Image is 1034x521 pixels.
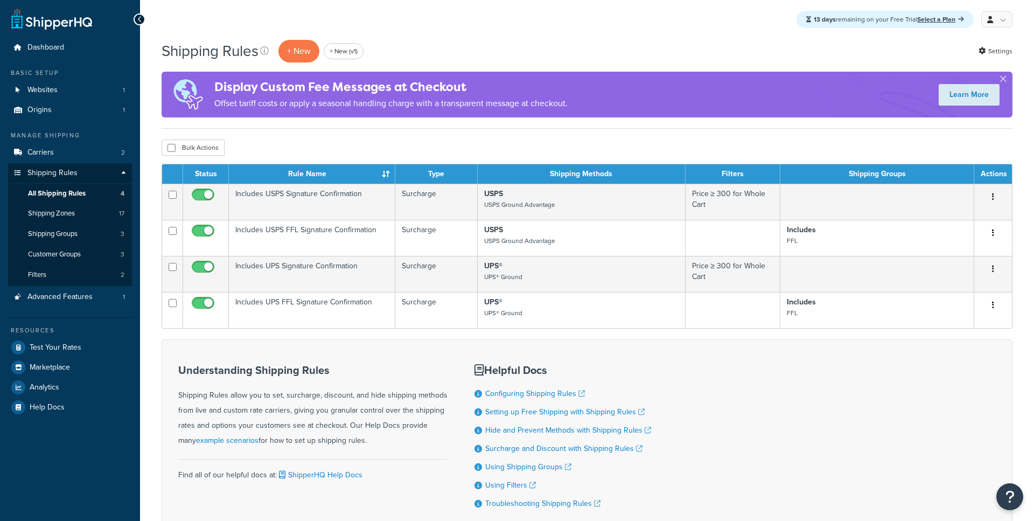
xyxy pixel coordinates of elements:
a: Troubleshooting Shipping Rules [485,498,600,509]
a: Shipping Rules [8,163,132,183]
strong: USPS [484,224,503,235]
span: Marketplace [30,363,70,372]
span: 4 [121,189,124,198]
div: Resources [8,326,132,335]
a: All Shipping Rules 4 [8,184,132,204]
span: 17 [119,209,124,218]
th: Actions [974,164,1012,184]
a: Analytics [8,378,132,397]
span: 2 [121,270,124,280]
td: Surcharge [395,220,478,256]
a: Advanced Features 1 [8,287,132,307]
span: Shipping Groups [28,230,78,239]
p: Offset tariff costs or apply a seasonal handling charge with a transparent message at checkout. [214,96,568,111]
a: example scenarios [196,435,258,446]
td: Price ≥ 300 for Whole Cart [686,184,781,220]
a: Surcharge and Discount with Shipping Rules [485,443,642,454]
img: duties-banner-06bc72dcb5fe05cb3f9472aba00be2ae8eb53ab6f0d8bb03d382ba314ac3c341.png [162,72,214,117]
div: Find all of our helpful docs at: [178,459,448,483]
a: Test Your Rates [8,338,132,357]
span: 1 [123,106,125,115]
strong: Includes [787,224,816,235]
th: Type [395,164,478,184]
a: Customer Groups 3 [8,245,132,265]
div: Manage Shipping [8,131,132,140]
p: + New [278,40,319,62]
td: Includes USPS Signature Confirmation [229,184,395,220]
span: 3 [121,230,124,239]
li: Filters [8,265,132,285]
span: Analytics [30,383,59,392]
span: 1 [123,86,125,95]
a: ShipperHQ Help Docs [277,469,362,481]
small: FFL [787,308,798,318]
li: Shipping Groups [8,224,132,244]
small: FFL [787,236,798,246]
a: Setting up Free Shipping with Shipping Rules [485,406,645,418]
a: Settings [979,44,1012,59]
span: 1 [123,293,125,302]
strong: UPS® [484,296,502,308]
div: Basic Setup [8,68,132,78]
a: Origins 1 [8,100,132,120]
a: Dashboard [8,38,132,58]
button: Bulk Actions [162,140,225,156]
span: Dashboard [27,43,64,52]
strong: 13 days [814,15,836,24]
span: Websites [27,86,58,95]
span: Advanced Features [27,293,93,302]
small: UPS® Ground [484,308,522,318]
span: Test Your Rates [30,343,81,352]
a: Carriers 2 [8,143,132,163]
td: Surcharge [395,256,478,292]
a: Websites 1 [8,80,132,100]
h3: Helpful Docs [474,364,651,376]
span: Filters [28,270,46,280]
strong: UPS® [484,260,502,272]
li: Origins [8,100,132,120]
li: Advanced Features [8,287,132,307]
li: Shipping Zones [8,204,132,224]
span: All Shipping Rules [28,189,86,198]
span: Shipping Rules [27,169,78,178]
span: Origins [27,106,52,115]
h4: Display Custom Fee Messages at Checkout [214,78,568,96]
a: Learn More [939,84,1000,106]
a: Configuring Shipping Rules [485,388,585,399]
span: Customer Groups [28,250,81,259]
a: ShipperHQ Home [11,8,92,30]
a: Shipping Groups 3 [8,224,132,244]
th: Shipping Groups [780,164,974,184]
a: Using Shipping Groups [485,461,571,473]
strong: Includes [787,296,816,308]
a: Select a Plan [917,15,964,24]
span: Help Docs [30,403,65,412]
th: Shipping Methods [478,164,685,184]
a: + New (v1) [324,43,364,59]
small: USPS Ground Advantage [484,200,555,210]
li: Websites [8,80,132,100]
th: Rule Name : activate to sort column ascending [229,164,395,184]
td: Includes UPS FFL Signature Confirmation [229,292,395,328]
span: Carriers [27,148,54,157]
td: Surcharge [395,292,478,328]
span: 3 [121,250,124,259]
h1: Shipping Rules [162,40,258,61]
td: Includes UPS Signature Confirmation [229,256,395,292]
a: Shipping Zones 17 [8,204,132,224]
small: USPS Ground Advantage [484,236,555,246]
h3: Understanding Shipping Rules [178,364,448,376]
span: Shipping Zones [28,209,75,218]
a: Filters 2 [8,265,132,285]
small: UPS® Ground [484,272,522,282]
li: All Shipping Rules [8,184,132,204]
td: Price ≥ 300 for Whole Cart [686,256,781,292]
td: Includes USPS FFL Signature Confirmation [229,220,395,256]
a: Help Docs [8,398,132,417]
a: Marketplace [8,358,132,377]
button: Open Resource Center [996,483,1023,510]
